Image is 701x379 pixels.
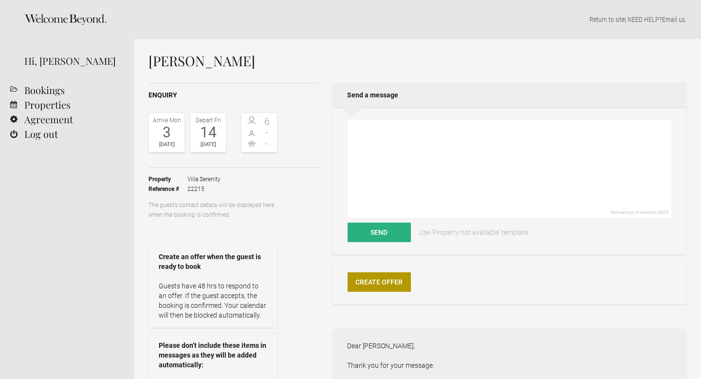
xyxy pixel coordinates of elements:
[259,128,275,137] span: -
[193,125,223,140] div: 14
[187,174,221,184] span: Villa Serenity
[159,341,267,370] strong: Please don’t include these items in messages as they will be added automatically:
[24,54,119,68] div: Hi, [PERSON_NAME]
[151,115,182,125] div: Arrive Mon
[159,252,267,271] strong: Create an offer when the guest is ready to book
[193,115,223,125] div: Depart Fri
[662,16,685,23] a: Email us
[332,83,686,107] h2: Send a message
[148,184,187,194] strong: Reference #
[148,90,319,100] h2: Enquiry
[148,15,686,24] p: | NEED HELP? .
[193,140,223,150] div: [DATE]
[148,200,277,220] p: The guest’s contact details will be displayed here when the booking is confirmed.
[159,281,267,320] p: Guests have 48 hrs to respond to an offer. If the guest accepts, the booking is confirmed. Your c...
[412,223,535,242] a: Use 'Property not available' template
[151,125,182,140] div: 3
[590,16,625,23] a: Return to site
[148,54,686,68] h1: [PERSON_NAME]
[259,139,275,149] span: -
[259,116,275,126] span: 6
[348,223,411,242] button: Send
[148,174,187,184] strong: Property
[187,184,221,194] span: 22215
[348,272,411,292] a: Create Offer
[151,140,182,150] div: [DATE]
